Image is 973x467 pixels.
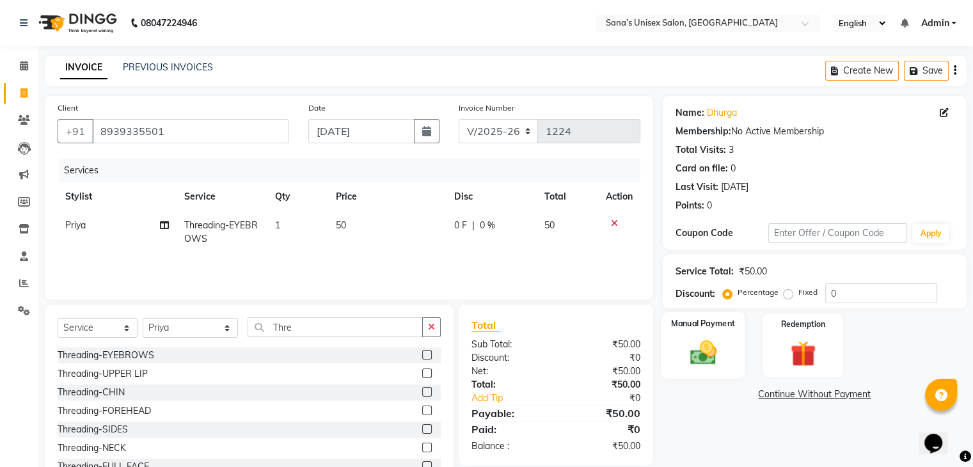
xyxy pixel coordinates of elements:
[33,5,120,41] img: logo
[556,439,650,453] div: ₹50.00
[471,319,501,332] span: Total
[825,61,899,81] button: Create New
[676,143,726,157] div: Total Visits:
[462,351,556,365] div: Discount:
[58,349,154,362] div: Threading-EYEBROWS
[454,219,467,232] span: 0 F
[665,388,964,401] a: Continue Without Payment
[459,102,514,114] label: Invoice Number
[177,182,267,211] th: Service
[556,351,650,365] div: ₹0
[462,439,556,453] div: Balance :
[462,378,556,392] div: Total:
[59,159,650,182] div: Services
[184,219,258,244] span: Threading-EYEBROWS
[556,378,650,392] div: ₹50.00
[598,182,640,211] th: Action
[65,219,86,231] span: Priya
[707,199,712,212] div: 0
[472,219,475,232] span: |
[676,287,715,301] div: Discount:
[60,56,107,79] a: INVOICE
[462,392,571,405] a: Add Tip
[58,182,177,211] th: Stylist
[676,180,718,194] div: Last Visit:
[275,219,280,231] span: 1
[447,182,537,211] th: Disc
[681,338,724,368] img: _cash.svg
[58,423,128,436] div: Threading-SIDES
[328,182,447,211] th: Price
[904,61,949,81] button: Save
[671,317,735,329] label: Manual Payment
[556,338,650,351] div: ₹50.00
[731,162,736,175] div: 0
[556,406,650,421] div: ₹50.00
[921,17,949,30] span: Admin
[462,338,556,351] div: Sub Total:
[336,219,346,231] span: 50
[58,441,126,455] div: Threading-NECK
[676,125,954,138] div: No Active Membership
[480,219,495,232] span: 0 %
[556,422,650,437] div: ₹0
[58,386,125,399] div: Threading-CHIN
[782,338,824,370] img: _gift.svg
[781,319,825,330] label: Redemption
[462,365,556,378] div: Net:
[123,61,213,73] a: PREVIOUS INVOICES
[729,143,734,157] div: 3
[707,106,737,120] a: Dhurga
[537,182,598,211] th: Total
[308,102,326,114] label: Date
[676,226,768,240] div: Coupon Code
[267,182,328,211] th: Qty
[141,5,197,41] b: 08047224946
[571,392,649,405] div: ₹0
[739,265,767,278] div: ₹50.00
[768,223,908,243] input: Enter Offer / Coupon Code
[676,106,704,120] div: Name:
[544,219,555,231] span: 50
[798,287,818,298] label: Fixed
[58,404,151,418] div: Threading-FOREHEAD
[721,180,748,194] div: [DATE]
[676,265,734,278] div: Service Total:
[556,365,650,378] div: ₹50.00
[676,199,704,212] div: Points:
[919,416,960,454] iframe: chat widget
[248,317,422,337] input: Search or Scan
[58,119,93,143] button: +91
[462,406,556,421] div: Payable:
[676,162,728,175] div: Card on file:
[58,367,148,381] div: Threading-UPPER LIP
[676,125,731,138] div: Membership:
[912,224,949,243] button: Apply
[738,287,779,298] label: Percentage
[462,422,556,437] div: Paid:
[92,119,289,143] input: Search by Name/Mobile/Email/Code
[58,102,78,114] label: Client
